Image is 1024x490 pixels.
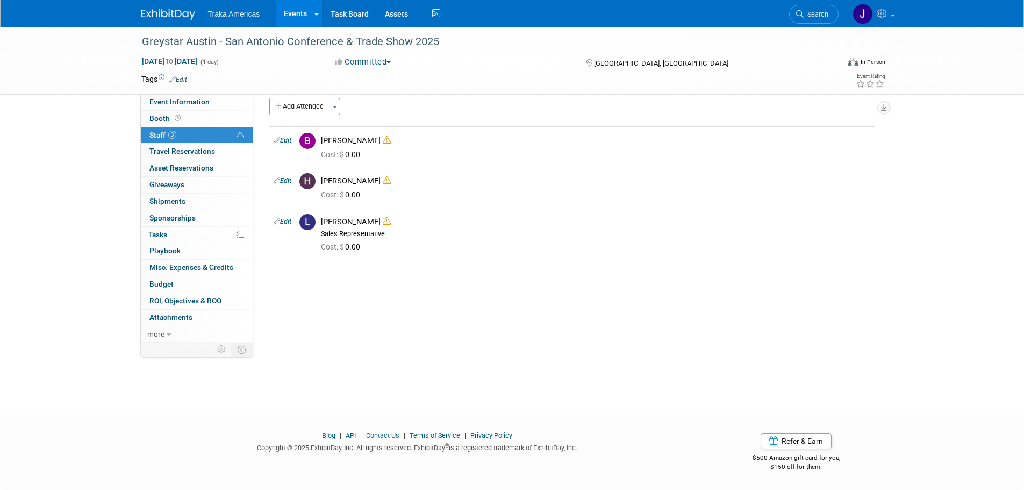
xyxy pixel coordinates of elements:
td: Toggle Event Tabs [231,343,253,357]
div: [PERSON_NAME] [321,217,871,227]
i: Double-book Warning! [383,136,391,144]
img: L.jpg [299,214,316,230]
a: Search [789,5,839,24]
div: [PERSON_NAME] [321,136,871,146]
span: | [357,431,364,439]
a: Edit [274,177,291,184]
img: Jamie Saenz [853,4,873,24]
span: | [337,431,344,439]
a: Travel Reservations [141,144,253,160]
span: Event Information [149,97,210,106]
span: (1 day) [199,59,219,66]
i: Double-book Warning! [383,176,391,184]
a: Tasks [141,227,253,243]
a: Contact Us [366,431,399,439]
a: Privacy Policy [470,431,512,439]
a: Refer & Earn [761,433,832,449]
div: [PERSON_NAME] [321,176,871,186]
td: Tags [141,74,187,84]
img: Format-Inperson.png [848,58,858,66]
span: | [401,431,408,439]
a: Sponsorships [141,210,253,226]
div: Sales Representative [321,230,871,238]
span: Attachments [149,313,192,322]
span: Cost: $ [321,190,345,199]
a: Edit [274,218,291,225]
span: [DATE] [DATE] [141,56,198,66]
button: Committed [331,56,395,68]
span: Booth not reserved yet [173,114,183,122]
a: Edit [169,76,187,83]
span: more [147,330,164,338]
span: Playbook [149,246,181,255]
sup: ® [445,443,449,449]
a: Booth [141,111,253,127]
div: $150 off for them. [710,463,883,472]
a: Misc. Expenses & Credits [141,260,253,276]
span: 0.00 [321,243,364,251]
a: Shipments [141,194,253,210]
a: ROI, Objectives & ROO [141,293,253,309]
a: Terms of Service [410,431,460,439]
span: Sponsorships [149,214,196,222]
a: Asset Reservations [141,160,253,176]
span: Traka Americas [208,10,260,18]
div: Copyright © 2025 ExhibitDay, Inc. All rights reserved. ExhibitDay is a registered trademark of Ex... [141,441,694,453]
a: Budget [141,276,253,293]
span: Misc. Expenses & Credits [149,263,233,272]
i: Double-book Warning! [383,217,391,225]
a: Attachments [141,310,253,326]
span: Asset Reservations [149,164,213,172]
button: Add Attendee [269,98,330,115]
span: [GEOGRAPHIC_DATA], [GEOGRAPHIC_DATA] [594,59,728,67]
div: Event Rating [856,74,885,79]
span: Staff [149,131,176,139]
span: Cost: $ [321,243,345,251]
span: Budget [149,280,174,288]
span: Shipments [149,197,185,205]
a: Playbook [141,243,253,259]
a: Event Information [141,94,253,110]
img: B.jpg [299,133,316,149]
div: Greystar Austin - San Antonio Conference & Trade Show 2025 [138,32,822,52]
a: Edit [274,137,291,144]
span: Tasks [148,230,167,239]
span: Potential Scheduling Conflict -- at least one attendee is tagged in another overlapping event. [237,131,244,140]
span: 3 [168,131,176,139]
img: ExhibitDay [141,9,195,20]
a: more [141,326,253,343]
span: to [164,57,175,66]
div: $500 Amazon gift card for you, [710,446,883,471]
img: H.jpg [299,173,316,189]
span: 0.00 [321,190,364,199]
span: Search [804,10,828,18]
span: Cost: $ [321,150,345,159]
a: API [346,431,356,439]
span: Travel Reservations [149,147,215,155]
td: Personalize Event Tab Strip [212,343,231,357]
a: Staff3 [141,127,253,144]
span: | [462,431,469,439]
div: In-Person [860,58,885,66]
div: Event Format [775,56,886,72]
a: Blog [322,431,335,439]
span: ROI, Objectives & ROO [149,296,221,305]
a: Giveaways [141,177,253,193]
span: Booth [149,114,183,123]
span: 0.00 [321,150,364,159]
span: Giveaways [149,180,184,189]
